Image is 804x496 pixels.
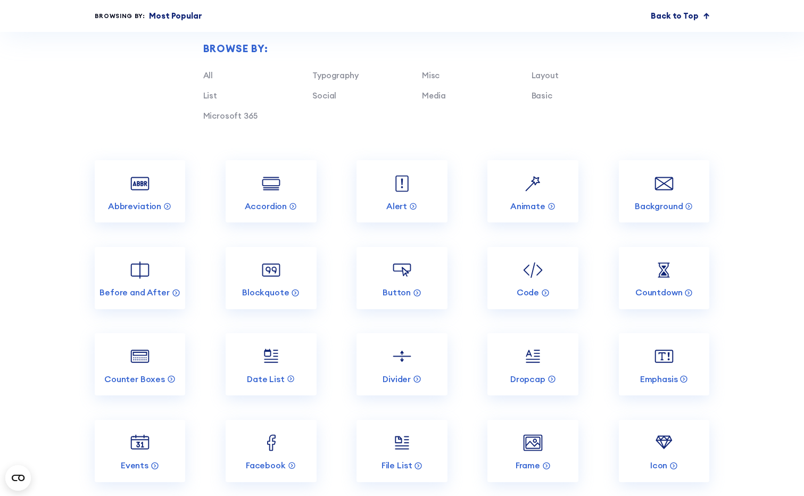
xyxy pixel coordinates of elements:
img: Abbreviation [128,171,152,195]
a: List [203,90,217,101]
p: Most Popular [149,10,202,22]
iframe: Chat Widget [612,373,804,496]
a: Facebook [226,420,317,482]
a: Before and After [95,247,186,309]
img: Accordion [259,171,283,195]
p: Dropcap [510,374,545,385]
a: Back to Top [651,10,709,22]
img: Facebook [259,431,283,454]
a: Button [357,247,447,309]
a: Social [312,90,336,101]
p: Accordion [245,201,287,212]
img: Code [521,258,545,282]
img: Date List [259,344,283,368]
p: Events [121,460,148,471]
p: Date List [247,374,285,385]
a: Counter Boxes [95,333,186,395]
a: Frame [487,420,578,482]
p: Countdown [635,287,683,298]
a: Alert [357,160,447,222]
a: Background [619,160,710,222]
p: Alert [386,201,407,212]
a: Misc [422,70,440,80]
img: Before and After [128,258,152,282]
a: Events [95,420,186,482]
a: Typography [312,70,359,80]
a: All [203,70,213,80]
p: Animate [510,201,545,212]
p: Button [383,287,411,298]
p: Abbreviation [108,201,161,212]
a: Layout [532,70,559,80]
a: Countdown [619,247,710,309]
p: Back to Top [651,10,698,22]
p: Divider [383,374,411,385]
a: Accordion [226,160,317,222]
a: Animate [487,160,578,222]
img: Emphasis [652,344,676,368]
p: Counter Boxes [104,374,165,385]
a: Emphasis [619,333,710,395]
a: Microsoft 365 [203,111,258,121]
p: Code [517,287,539,298]
p: Frame [516,460,540,471]
a: File List [357,420,447,482]
img: Counter Boxes [128,344,152,368]
p: Blockquote [242,287,289,298]
img: Background [652,171,676,195]
a: Date List [226,333,317,395]
img: Button [390,258,414,282]
a: Code [487,247,578,309]
a: Basic [532,90,552,101]
div: Browsing by: [95,12,145,21]
a: Dropcap [487,333,578,395]
a: Blockquote [226,247,317,309]
img: Blockquote [259,258,283,282]
img: Frame [521,431,545,454]
img: Countdown [652,258,676,282]
a: Divider [357,333,447,395]
p: Facebook [246,460,286,471]
p: File List [382,460,412,471]
button: Open CMP widget [5,465,31,491]
img: Dropcap [521,344,545,368]
img: File List [390,431,414,454]
a: Media [422,90,446,101]
p: Before and After [100,287,169,298]
img: Divider [390,344,414,368]
img: Events [128,431,152,454]
img: Alert [390,171,414,195]
p: Background [635,201,683,212]
img: Animate [521,171,545,195]
div: Browse by: [203,44,641,54]
a: Abbreviation [95,160,186,222]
